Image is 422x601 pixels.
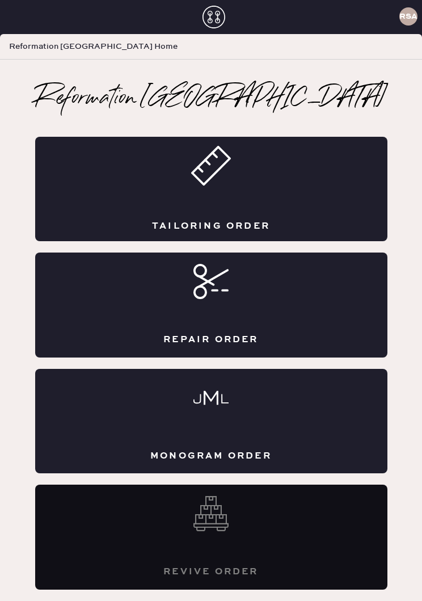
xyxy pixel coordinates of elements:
[150,449,272,462] div: Monogram Order
[399,12,417,20] h3: RSA
[152,220,270,232] div: Tailoring Order
[163,565,258,578] div: Revive order
[163,333,258,346] div: Repair Order
[35,485,387,589] div: Interested? Contact us at care@hemster.co
[35,87,387,110] h2: Reformation [GEOGRAPHIC_DATA]
[9,41,178,52] span: Reformation [GEOGRAPHIC_DATA] Home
